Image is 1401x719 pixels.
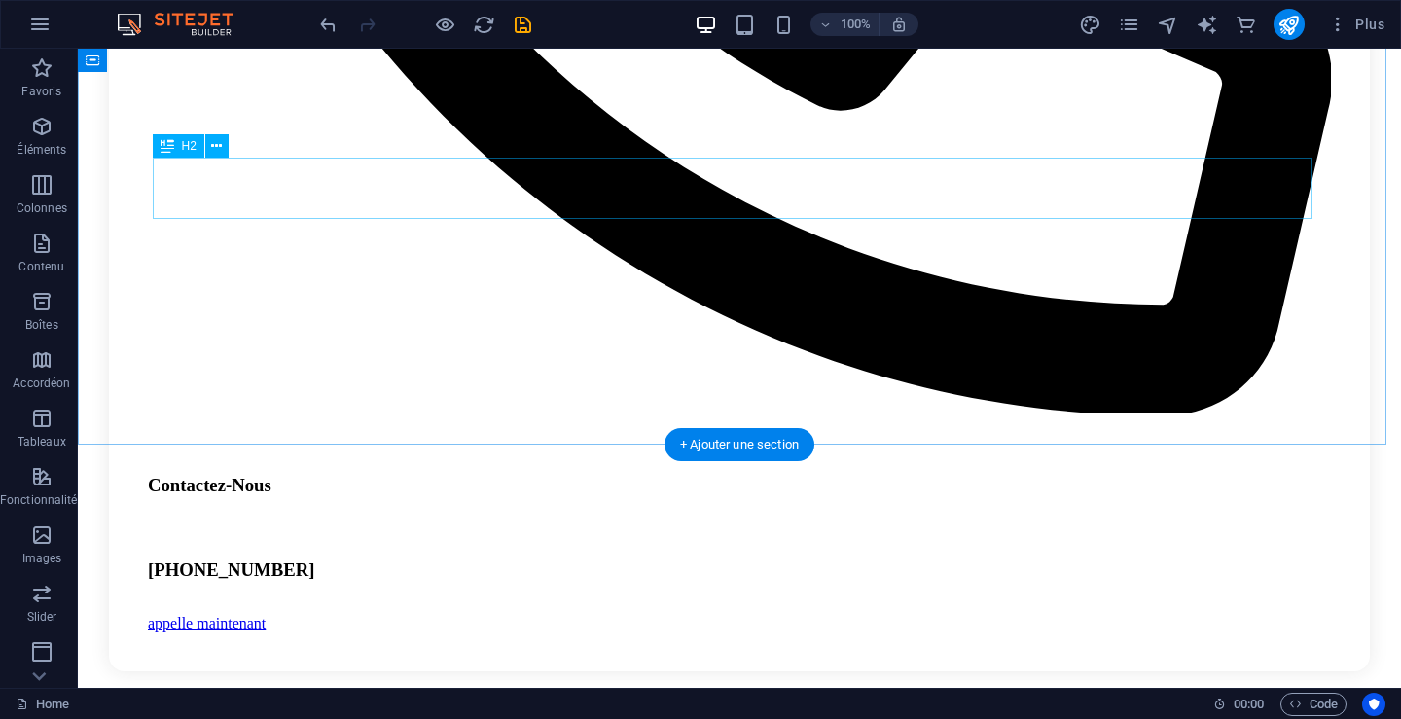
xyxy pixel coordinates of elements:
[1320,9,1392,40] button: Plus
[316,13,340,36] button: undo
[1157,14,1179,36] i: Navigateur
[810,13,880,36] button: 100%
[1157,13,1180,36] button: navigator
[1289,693,1338,716] span: Code
[1277,14,1300,36] i: Publier
[13,376,70,391] p: Accordéon
[16,693,69,716] a: Home
[1235,13,1258,36] button: commerce
[1213,693,1265,716] h6: Durée de la session
[17,200,67,216] p: Colonnes
[1235,14,1257,36] i: E-commerce
[27,609,57,625] p: Slider
[25,317,58,333] p: Boîtes
[512,14,534,36] i: Enregistrer (Ctrl+S)
[840,13,871,36] h6: 100%
[1247,697,1250,711] span: :
[17,142,66,158] p: Éléments
[182,140,197,152] span: H2
[472,13,495,36] button: reload
[1328,15,1384,34] span: Plus
[1274,9,1305,40] button: publish
[1280,693,1347,716] button: Code
[665,428,814,461] div: + Ajouter une section
[1118,13,1141,36] button: pages
[18,434,66,449] p: Tableaux
[22,551,62,566] p: Images
[1079,13,1102,36] button: design
[1362,693,1385,716] button: Usercentrics
[511,13,534,36] button: save
[473,14,495,36] i: Actualiser la page
[1196,13,1219,36] button: text_generator
[1079,14,1101,36] i: Design (Ctrl+Alt+Y)
[317,14,340,36] i: Annuler : Supprimer les éléments (Ctrl+Z)
[890,16,908,33] i: Lors du redimensionnement, ajuster automatiquement le niveau de zoom en fonction de l'appareil sé...
[1234,693,1264,716] span: 00 00
[18,259,64,274] p: Contenu
[21,84,61,99] p: Favoris
[112,13,258,36] img: Editor Logo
